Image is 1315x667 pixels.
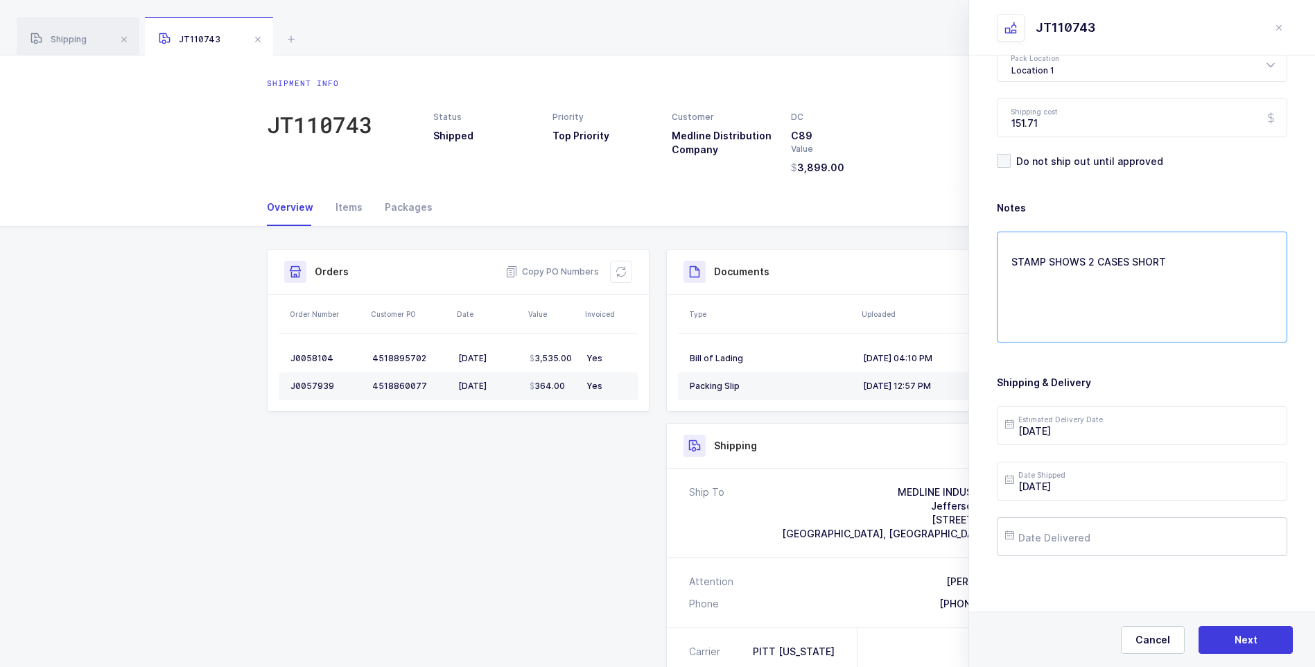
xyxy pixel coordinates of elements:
[862,309,1033,320] div: Uploaded
[689,597,719,611] div: Phone
[586,353,602,363] span: Yes
[1235,633,1257,647] span: Next
[433,129,536,143] h3: Shipped
[458,381,519,392] div: [DATE]
[791,143,894,155] div: Value
[585,309,634,320] div: Invoiced
[324,189,374,226] div: Items
[1199,626,1293,654] button: Next
[672,129,774,157] h3: Medline Distribution Company
[791,111,894,123] div: DC
[791,161,844,175] span: 3,899.00
[530,381,565,392] span: 364.00
[505,265,599,279] button: Copy PO Numbers
[863,353,1025,364] div: [DATE] 04:10 PM
[31,34,87,44] span: Shipping
[267,78,372,89] div: Shipment info
[753,645,835,659] div: PITT [US_STATE]
[290,381,361,392] div: J0057939
[372,353,447,364] div: 4518895702
[1121,626,1185,654] button: Cancel
[267,189,324,226] div: Overview
[782,485,1025,499] div: MEDLINE INDUSTRIES, INC.
[672,111,774,123] div: Customer
[997,376,1287,390] h3: Shipping & Delivery
[714,265,769,279] h3: Documents
[530,353,572,364] span: 3,535.00
[714,439,757,453] h3: Shipping
[782,513,1025,527] div: [STREET_ADDRESS]
[939,597,1025,611] div: [PHONE_NUMBER]
[782,499,1025,513] div: Jeffersonville- C89
[782,528,1025,539] span: [GEOGRAPHIC_DATA], [GEOGRAPHIC_DATA], 47130
[690,353,852,364] div: Bill of Lading
[997,201,1287,215] h3: Notes
[689,485,724,541] div: Ship To
[586,381,602,391] span: Yes
[1011,155,1163,168] span: Do not ship out until approved
[374,189,433,226] div: Packages
[1271,19,1287,36] button: close drawer
[458,353,519,364] div: [DATE]
[689,309,853,320] div: Type
[528,309,577,320] div: Value
[159,34,220,44] span: JT110743
[997,98,1287,137] input: Shipping cost
[433,111,536,123] div: Status
[371,309,449,320] div: Customer PO
[689,575,733,589] div: Attention
[290,309,363,320] div: Order Number
[791,129,894,143] h3: C89
[689,645,726,659] div: Carrier
[552,111,655,123] div: Priority
[690,381,852,392] div: Packing Slip
[1135,633,1170,647] span: Cancel
[290,353,361,364] div: J0058104
[552,129,655,143] h3: Top Priority
[1036,19,1095,36] div: JT110743
[457,309,520,320] div: Date
[315,265,349,279] h3: Orders
[863,381,1025,392] div: [DATE] 12:57 PM
[372,381,447,392] div: 4518860077
[946,575,1025,589] div: [PERSON_NAME]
